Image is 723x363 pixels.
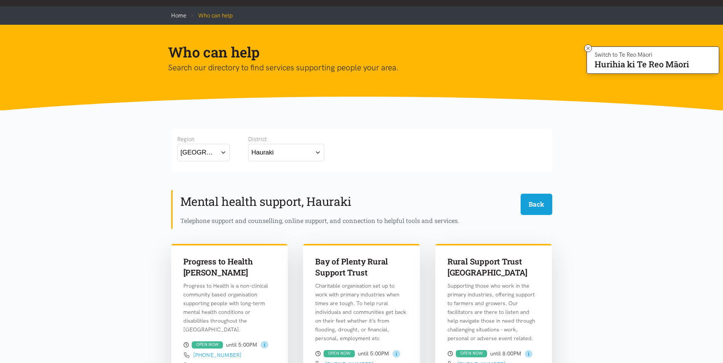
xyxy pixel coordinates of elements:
[192,341,223,349] div: OPEN NOW
[183,340,276,349] div: until 5:00PM
[447,256,540,279] h3: Rural Support Trust [GEOGRAPHIC_DATA]
[186,11,233,20] li: Who can help
[177,144,230,161] button: [GEOGRAPHIC_DATA]
[168,43,543,61] h1: Who can help
[252,147,274,158] div: Hauraki
[324,350,355,357] div: OPEN NOW
[248,135,324,144] div: District
[456,350,487,357] div: OPEN NOW
[193,352,242,358] a: [PHONE_NUMBER]
[315,349,408,358] div: until 5:00PM
[183,256,276,279] h3: Progress to Health [PERSON_NAME]
[180,194,351,210] h2: Mental health support, Hauraki
[248,144,324,161] button: Hauraki
[168,61,543,74] p: Search our directory to find services supporting people your area.
[181,147,217,158] div: [GEOGRAPHIC_DATA]
[180,216,552,226] div: Telephone support and counselling, online support, and connection to helpful tools and services.
[595,53,689,57] p: Switch to Te Reo Māori
[183,282,276,334] p: Progress to Health is a non-clinical community based organisation supporting people with long-ter...
[447,349,540,358] div: until 8:00PM
[171,12,186,19] a: Home
[315,282,408,343] p: Charitable organisation set up to work with primary industries when times are tough. To help rura...
[315,256,408,279] h3: Bay of Plenty Rural Support Trust
[521,194,552,215] button: Back
[447,282,540,343] p: Supporting those who work in the primary industries, offering support to farmers and growers. Our...
[177,135,230,144] div: Region
[595,61,689,68] p: Hurihia ki Te Reo Māori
